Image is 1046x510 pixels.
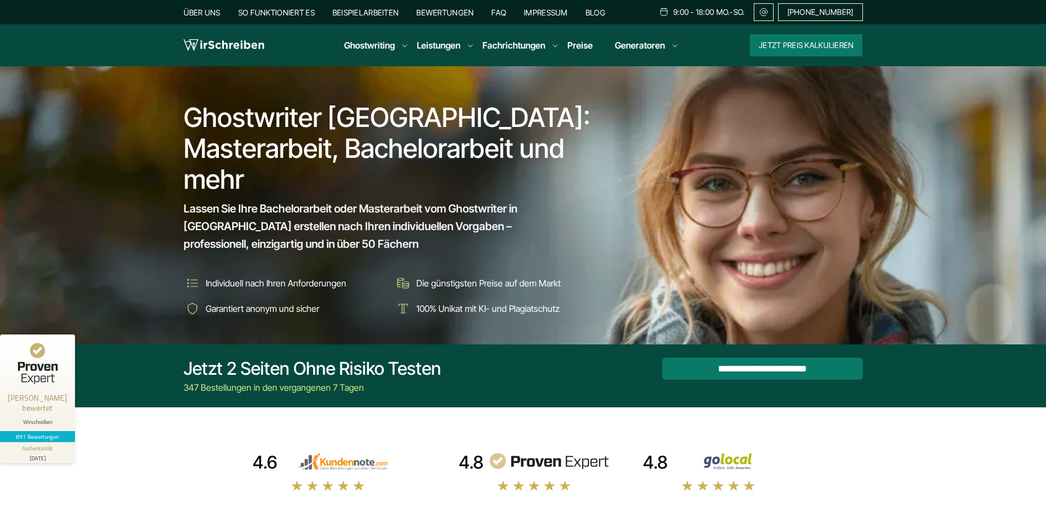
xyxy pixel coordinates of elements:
[394,300,412,317] img: 100% Unikat mit KI- und Plagiatschutz
[4,418,71,426] div: Wirschreiben
[491,8,506,17] a: FAQ
[659,7,669,16] img: Schedule
[184,358,441,380] div: Jetzt 2 Seiten ohne Risiko testen
[524,8,568,17] a: Impressum
[681,480,756,492] img: stars
[615,39,665,52] a: Generatoren
[417,39,460,52] a: Leistungen
[253,451,277,474] div: 4.6
[4,453,71,461] div: [DATE]
[416,8,474,17] a: Bewertungen
[238,8,315,17] a: So funktioniert es
[184,200,577,253] span: Lassen Sie Ihre Bachelorarbeit oder Masterarbeit vom Ghostwriter in [GEOGRAPHIC_DATA] erstellen n...
[394,274,412,292] img: Die günstigsten Preise auf dem Markt
[567,40,593,51] a: Preise
[184,300,387,317] li: Garantiert anonym und sicher
[759,8,769,17] img: Email
[291,480,366,492] img: stars
[184,300,201,317] img: Garantiert anonym und sicher
[184,37,264,54] img: logo wirschreiben
[482,39,545,52] a: Fachrichtungen
[643,451,668,474] div: 4.8
[497,480,572,492] img: stars
[672,453,793,470] img: Wirschreiben Bewertungen
[394,274,597,292] li: Die günstigsten Preise auf dem Markt
[344,39,395,52] a: Ghostwriting
[22,444,53,453] div: Authentizität
[184,102,598,195] h1: Ghostwriter [GEOGRAPHIC_DATA]: Masterarbeit, Bachelorarbeit und mehr
[184,274,387,292] li: Individuell nach Ihren Anforderungen
[282,453,403,470] img: kundennote
[586,8,605,17] a: Blog
[750,34,862,56] button: Jetzt Preis kalkulieren
[673,8,745,17] span: 9:00 - 18:00 Mo.-So.
[184,381,441,394] div: 347 Bestellungen in den vergangenen 7 Tagen
[787,8,854,17] span: [PHONE_NUMBER]
[778,3,863,21] a: [PHONE_NUMBER]
[332,8,399,17] a: Beispielarbeiten
[184,8,221,17] a: Über uns
[459,451,484,474] div: 4.8
[488,453,609,470] img: provenexpert reviews
[394,300,597,317] li: 100% Unikat mit KI- und Plagiatschutz
[184,274,201,292] img: Individuell nach Ihren Anforderungen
